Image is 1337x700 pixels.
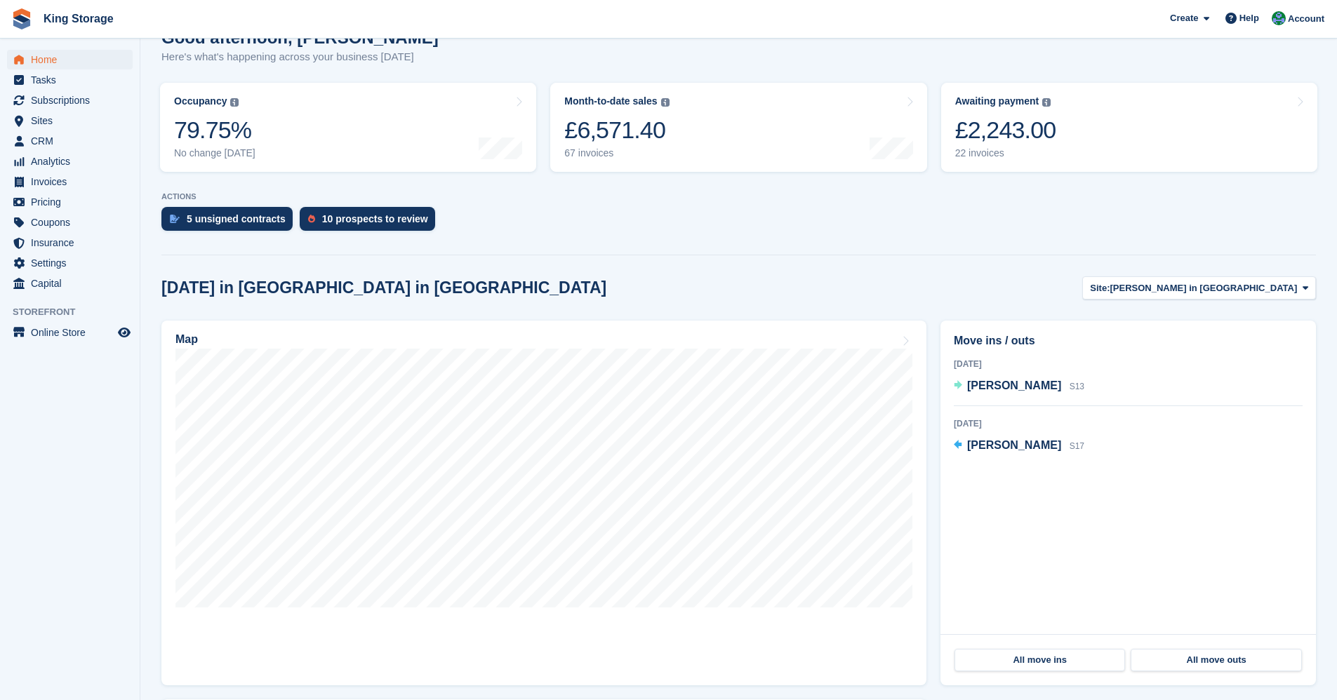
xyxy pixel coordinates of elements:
img: prospect-51fa495bee0391a8d652442698ab0144808aea92771e9ea1ae160a38d050c398.svg [308,215,315,223]
a: menu [7,131,133,151]
h2: [DATE] in [GEOGRAPHIC_DATA] in [GEOGRAPHIC_DATA] [161,278,606,297]
a: menu [7,274,133,293]
a: menu [7,323,133,342]
span: [PERSON_NAME] [967,379,1061,391]
span: Account [1288,12,1324,26]
a: Preview store [116,324,133,341]
span: Home [31,50,115,69]
span: [PERSON_NAME] [967,439,1061,451]
a: menu [7,213,133,232]
div: £2,243.00 [955,116,1056,144]
span: CRM [31,131,115,151]
span: Analytics [31,152,115,171]
span: S17 [1070,441,1084,451]
a: All move ins [954,649,1125,671]
div: [DATE] [954,358,1303,370]
img: icon-info-grey-7440780725fd019a000dd9b08b2336e03edf1995a4989e88bcd33f0948082b44.svg [230,98,239,107]
span: Invoices [31,172,115,191]
a: King Storage [38,7,119,30]
h2: Move ins / outs [954,332,1303,349]
span: Online Store [31,323,115,342]
div: Month-to-date sales [564,95,657,107]
div: 22 invoices [955,147,1056,159]
a: menu [7,172,133,191]
p: ACTIONS [161,192,1316,201]
div: No change [DATE] [174,147,255,159]
a: menu [7,233,133,253]
a: Month-to-date sales £6,571.40 67 invoices [550,83,926,172]
div: 79.75% [174,116,255,144]
a: All move outs [1131,649,1301,671]
span: Storefront [13,305,140,319]
img: icon-info-grey-7440780725fd019a000dd9b08b2336e03edf1995a4989e88bcd33f0948082b44.svg [661,98,670,107]
span: [PERSON_NAME] in [GEOGRAPHIC_DATA] [1110,281,1298,295]
span: Site: [1090,281,1110,295]
span: Settings [31,253,115,273]
img: John King [1272,11,1286,25]
img: icon-info-grey-7440780725fd019a000dd9b08b2336e03edf1995a4989e88bcd33f0948082b44.svg [1042,98,1051,107]
a: menu [7,111,133,130]
a: menu [7,70,133,90]
a: menu [7,253,133,273]
button: Site: [PERSON_NAME] in [GEOGRAPHIC_DATA] [1082,276,1316,299]
span: Insurance [31,233,115,253]
span: Tasks [31,70,115,90]
img: contract_signature_icon-13c848040528278c33f63329250d36e43548de30e8caae1d1a13099fd9432cc5.svg [170,215,180,223]
div: 5 unsigned contracts [187,213,286,224]
div: [DATE] [954,417,1303,430]
div: Occupancy [174,95,227,107]
span: Capital [31,274,115,293]
a: [PERSON_NAME] S17 [954,437,1084,455]
a: 10 prospects to review [300,207,442,238]
span: Create [1170,11,1198,25]
span: Subscriptions [31,90,115,110]
a: 5 unsigned contracts [161,207,300,238]
a: Occupancy 79.75% No change [DATE] [160,83,536,172]
div: 67 invoices [564,147,669,159]
h2: Map [175,333,198,346]
span: Help [1239,11,1259,25]
a: menu [7,192,133,212]
span: Coupons [31,213,115,232]
a: Awaiting payment £2,243.00 22 invoices [941,83,1317,172]
span: Pricing [31,192,115,212]
a: Map [161,321,926,685]
span: S13 [1070,382,1084,391]
a: menu [7,50,133,69]
a: [PERSON_NAME] S13 [954,377,1084,396]
a: menu [7,152,133,171]
img: stora-icon-8386f47178a22dfd0bd8f6a31ec36ba5ce8667c1dd55bd0f319d3a0aa187defe.svg [11,8,32,29]
div: 10 prospects to review [322,213,428,224]
div: £6,571.40 [564,116,669,144]
p: Here's what's happening across your business [DATE] [161,49,439,65]
span: Sites [31,111,115,130]
a: menu [7,90,133,110]
div: Awaiting payment [955,95,1039,107]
